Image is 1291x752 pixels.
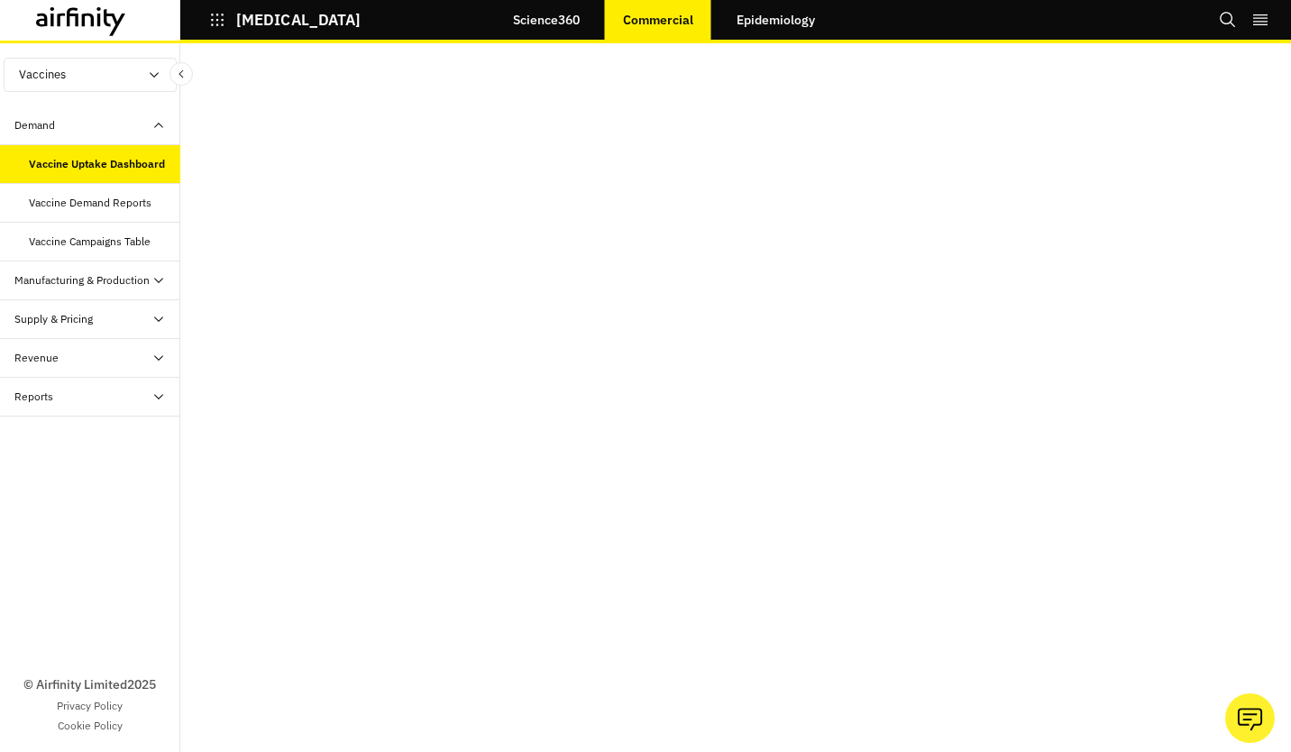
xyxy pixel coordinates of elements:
div: Revenue [14,350,59,366]
div: Vaccine Campaigns Table [29,234,151,250]
div: Vaccine Demand Reports [29,195,151,211]
p: Commercial [623,13,693,27]
div: Supply & Pricing [14,311,93,327]
button: Search [1219,5,1237,35]
div: Reports [14,389,53,405]
button: Vaccines [4,58,177,92]
p: © Airfinity Limited 2025 [23,675,156,694]
div: Demand [14,117,55,133]
p: [MEDICAL_DATA] [236,12,361,28]
button: [MEDICAL_DATA] [209,5,361,35]
button: Ask our analysts [1225,693,1275,743]
a: Cookie Policy [58,718,123,734]
div: Vaccine Uptake Dashboard [29,156,165,172]
a: Privacy Policy [57,698,123,714]
button: Close Sidebar [169,62,193,86]
div: Manufacturing & Production [14,272,150,289]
